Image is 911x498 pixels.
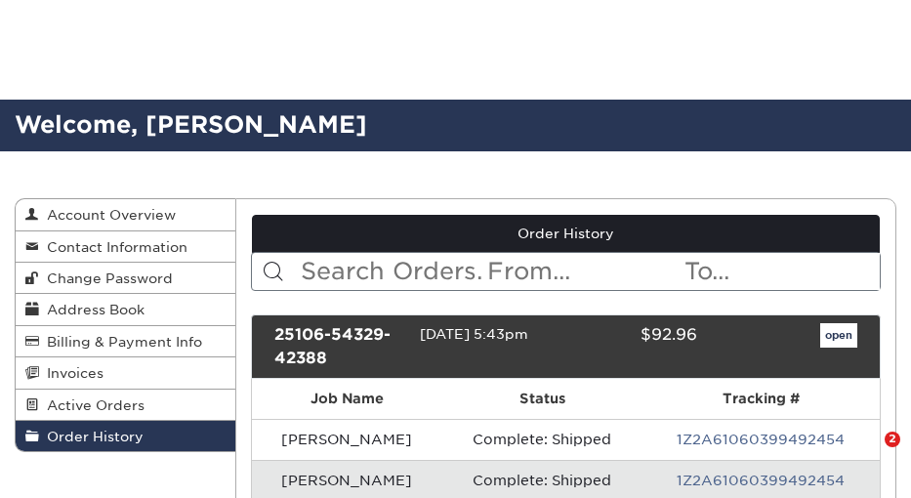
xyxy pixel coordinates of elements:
th: Tracking # [642,379,880,419]
span: 2 [885,432,900,447]
a: Contact Information [16,231,235,263]
span: Account Overview [39,207,176,223]
span: Active Orders [39,397,145,413]
div: $92.96 [551,323,711,370]
a: Account Overview [16,199,235,230]
a: Active Orders [16,390,235,421]
iframe: Intercom live chat [845,432,891,478]
a: Order History [252,215,880,252]
a: Address Book [16,294,235,325]
td: [PERSON_NAME] [252,419,442,460]
a: Change Password [16,263,235,294]
div: 25106-54329-42388 [260,323,420,370]
span: Contact Information [39,239,187,255]
input: Search Orders... [299,253,485,290]
span: [DATE] 5:43pm [420,326,528,342]
th: Status [442,379,642,419]
span: Change Password [39,270,173,286]
a: Billing & Payment Info [16,326,235,357]
input: From... [485,253,683,290]
span: Invoices [39,365,104,381]
span: Billing & Payment Info [39,334,202,350]
a: Order History [16,421,235,451]
input: To... [683,253,880,290]
a: 1Z2A61060399492454 [677,432,845,447]
td: Complete: Shipped [442,419,642,460]
a: open [820,323,857,349]
a: 1Z2A61060399492454 [677,473,845,488]
a: Invoices [16,357,235,389]
th: Job Name [252,379,442,419]
span: Address Book [39,302,145,317]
